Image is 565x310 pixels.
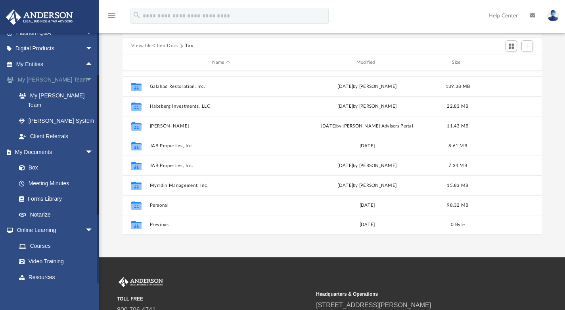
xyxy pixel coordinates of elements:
[447,124,468,128] span: 11.43 MB
[85,41,101,57] span: arrow_drop_down
[126,59,146,66] div: id
[6,223,101,238] a: Online Learningarrow_drop_down
[85,144,101,160] span: arrow_drop_down
[296,221,439,228] div: [DATE]
[117,277,165,287] img: Anderson Advisors Platinum Portal
[6,144,101,160] a: My Documentsarrow_drop_down
[123,71,542,235] div: grid
[296,202,439,209] div: [DATE]
[11,207,101,223] a: Notarize
[11,238,101,254] a: Courses
[11,269,101,285] a: Resources
[149,202,292,207] button: Personal
[442,59,473,66] div: Size
[11,175,101,191] a: Meeting Minutes
[107,11,117,21] i: menu
[6,56,105,72] a: My Entitiesarrow_drop_up
[149,143,292,148] button: JAB Properties, Inc
[447,104,468,108] span: 22.83 MB
[316,291,509,298] small: Headquarters & Operations
[296,83,439,90] div: [DATE] by [PERSON_NAME]
[149,84,292,89] button: Galahad Restoration, Inc.
[149,123,292,128] button: [PERSON_NAME]
[547,10,559,21] img: User Pic
[149,163,292,168] button: JAB Properties, Inc.
[85,56,101,72] span: arrow_drop_up
[447,203,468,207] span: 98.32 MB
[149,222,292,227] button: Previous
[477,59,532,66] div: id
[296,103,439,110] div: [DATE] by [PERSON_NAME]
[448,143,467,148] span: 8.61 MB
[85,223,101,239] span: arrow_drop_down
[11,113,105,129] a: [PERSON_NAME] System
[11,129,105,145] a: Client Referrals
[448,163,467,167] span: 7.34 MB
[11,87,101,113] a: My [PERSON_NAME] Team
[149,183,292,188] button: Myrrdin Management, Inc.
[149,103,292,108] button: Habsberg Investments, LLC
[447,183,468,187] span: 15.83 MB
[11,191,97,207] a: Forms Library
[446,84,470,88] span: 139.38 MB
[132,11,141,19] i: search
[11,160,97,176] a: Box
[85,72,101,88] span: arrow_drop_down
[451,223,465,227] span: 0 Byte
[296,162,439,169] div: [DATE] by [PERSON_NAME]
[107,15,117,21] a: menu
[316,302,431,308] a: [STREET_ADDRESS][PERSON_NAME]
[185,42,193,49] button: Tax
[521,40,533,51] button: Add
[11,254,97,270] a: Video Training
[6,41,105,57] a: Digital Productsarrow_drop_down
[117,295,310,302] small: TOLL FREE
[506,40,517,51] button: Switch to Grid View
[131,42,178,49] button: Viewable-ClientDocs
[6,72,105,88] a: My [PERSON_NAME] Teamarrow_drop_down
[149,59,292,66] div: Name
[296,142,439,149] div: [DATE]
[295,59,438,66] div: Modified
[4,10,75,25] img: Anderson Advisors Platinum Portal
[296,122,439,129] div: [DATE] by [PERSON_NAME] Advisors Portal
[296,182,439,189] div: [DATE] by [PERSON_NAME]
